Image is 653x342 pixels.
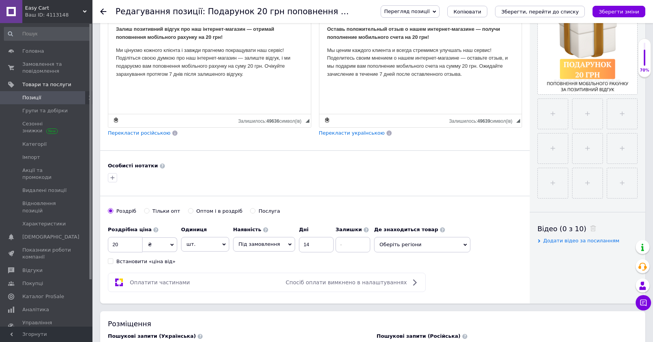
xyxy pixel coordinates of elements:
span: Сезонні знижки [22,120,71,134]
button: Зберегти зміни [593,6,645,17]
div: Ваш ID: 4113148 [25,12,92,18]
span: Аналітика [22,306,49,313]
h1: Редагування позиції: Подарунок 20 грн поповнення мобільного рахунку за відгук про магазин Easy Cart [116,7,564,16]
span: Оберіть регіони [374,237,470,252]
input: 0 [108,237,143,252]
span: Показники роботи компанії [22,247,71,260]
span: Покупці [22,280,43,287]
b: Особисті нотатки [108,163,158,168]
span: Каталог ProSale [22,293,64,300]
span: 49639 [477,118,490,124]
div: Кiлькiсть символiв [449,117,516,124]
span: Пошукові запити (Українська) [108,333,196,339]
div: Кiлькiсть символiв [238,117,305,124]
span: Перекласти російською [108,130,170,136]
span: Відгуки [22,267,42,274]
div: Оптом і в роздріб [196,208,243,215]
iframe: Редактор, 57DE370A-7CBF-4474-A562-ADBE3682BB84 [319,18,522,114]
span: Easy Cart [25,5,83,12]
input: 0 [299,237,334,252]
span: Акції та промокоди [22,167,71,181]
div: Роздріб [116,208,136,215]
span: Пошукові запити (Російська) [377,333,461,339]
iframe: Редактор, C6CDF615-2B48-45CD-AE3B-8EC87F5B0FEB [108,18,311,114]
span: Позиції [22,94,41,101]
div: 70% Якість заповнення [638,38,651,77]
span: Копіювати [453,9,481,15]
b: Залишки [336,227,362,232]
div: 70% [638,68,651,73]
button: Копіювати [447,6,487,17]
span: Потягніть для зміни розмірів [516,119,520,123]
span: Потягніть для зміни розмірів [306,119,309,123]
i: Зберегти зміни [599,9,639,15]
b: Де знаходиться товар [374,227,438,232]
span: Характеристики [22,220,66,227]
input: Пошук [4,27,91,41]
span: 49636 [266,118,279,124]
input: - [336,237,370,252]
a: Зробити резервну копію зараз [112,116,120,124]
label: Дні [299,226,332,233]
span: ₴ [148,242,152,247]
span: Перегляд позиції [384,8,430,14]
b: Наявність [233,227,261,232]
span: Головна [22,48,44,55]
div: Встановити «ціна від» [116,258,176,265]
span: Спосіб оплати вимкнено в налаштуваннях [286,279,407,285]
span: шт. [181,237,229,252]
a: Зробити резервну копію зараз [323,116,331,124]
span: Додати відео за посиланням [543,238,619,244]
i: Зберегти, перейти до списку [501,9,579,15]
span: Замовлення та повідомлення [22,61,71,75]
span: Оплатити частинами [130,279,190,285]
button: Чат з покупцем [636,295,651,310]
span: Відео (0 з 10) [537,225,586,233]
span: Видалені позиції [22,187,67,194]
div: Повернутися назад [100,8,106,15]
button: Зберегти, перейти до списку [495,6,585,17]
div: Послуга [259,208,280,215]
span: Товари та послуги [22,81,71,88]
span: Відновлення позицій [22,200,71,214]
div: Тільки опт [153,208,180,215]
span: Категорії [22,141,47,148]
span: Імпорт [22,154,40,161]
span: Управління сайтом [22,319,71,333]
span: [DEMOGRAPHIC_DATA] [22,234,79,240]
b: Роздрібна ціна [108,227,151,232]
div: Розміщення [108,319,638,329]
span: Під замовлення [238,241,280,247]
b: Одиниця [181,227,207,232]
span: Групи та добірки [22,107,68,114]
span: Перекласти українською [319,130,385,136]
